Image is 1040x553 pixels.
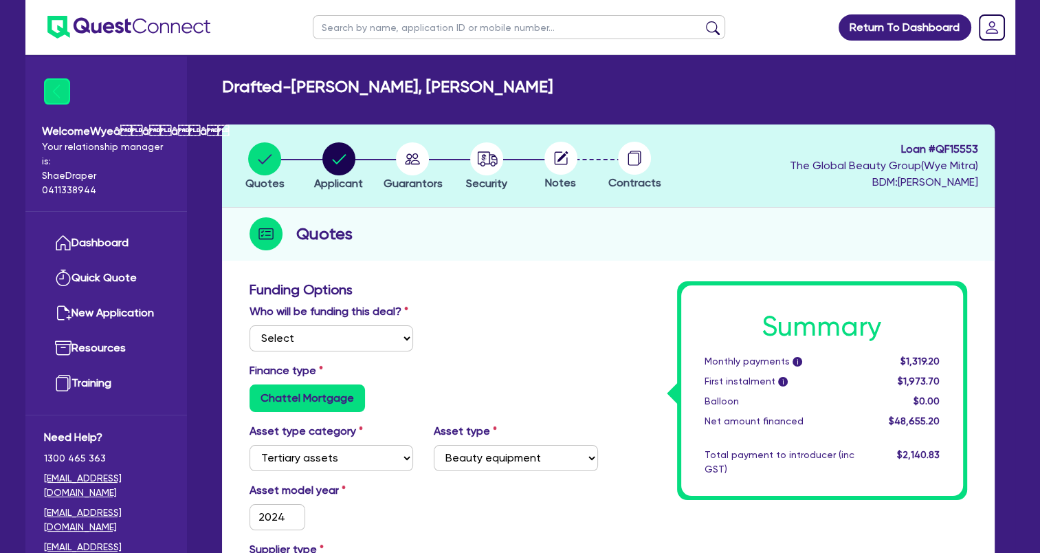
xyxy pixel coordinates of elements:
button: Guarantors [382,142,443,193]
img: quest-connect-logo-blue [47,16,210,39]
span: Notes [545,176,576,189]
img: resources [55,340,71,356]
span: 1300 465 363 [44,451,168,466]
label: Asset type [434,423,497,440]
a: [EMAIL_ADDRESS][DOMAIN_NAME] [44,506,168,534]
div: Balloon [694,394,865,409]
label: Who will be funding this deal? [250,303,408,320]
span: $1,319.20 [900,356,939,367]
span: Welcome Wyeââââ [42,123,170,140]
h2: Quotes [296,221,353,246]
img: training [55,375,71,391]
label: Asset model year [239,482,424,499]
span: BDM: [PERSON_NAME] [790,174,978,191]
a: [EMAIL_ADDRESS][DOMAIN_NAME] [44,471,168,500]
span: Need Help? [44,429,168,446]
span: $2,140.83 [896,449,939,460]
div: Net amount financed [694,414,865,429]
h1: Summary [705,310,940,343]
div: Total payment to introducer (inc GST) [694,448,865,477]
label: Chattel Mortgage [250,384,365,412]
div: First instalment [694,374,865,389]
a: New Application [44,296,168,331]
img: step-icon [250,217,283,250]
span: i [793,357,802,367]
a: Quick Quote [44,261,168,296]
a: Training [44,366,168,401]
a: Return To Dashboard [839,14,971,41]
button: Security [465,142,508,193]
a: Dropdown toggle [974,10,1010,45]
span: Guarantors [383,177,442,190]
span: $0.00 [913,395,939,406]
span: $1,973.70 [897,376,939,387]
span: Applicant [314,177,363,190]
span: i [778,377,788,387]
span: The Global Beauty Group ( Wye​​​​ Mitra ) [790,159,978,172]
span: Loan # QF15553 [790,141,978,158]
button: Applicant [313,142,364,193]
span: Contracts [608,176,661,189]
span: Your relationship manager is: Shae Draper 0411338944 [42,140,170,197]
div: Monthly payments [694,354,865,369]
span: Quotes [245,177,285,190]
span: $48,655.20 [888,415,939,426]
h3: Funding Options [250,281,598,298]
img: new-application [55,305,71,321]
a: Dashboard [44,226,168,261]
input: Search by name, application ID or mobile number... [313,15,725,39]
img: quick-quote [55,270,71,286]
img: icon-menu-close [44,78,70,105]
button: Quotes [245,142,285,193]
a: Resources [44,331,168,366]
span: Security [466,177,507,190]
h2: Drafted - [PERSON_NAME], [PERSON_NAME] [222,77,553,97]
label: Asset type category [250,423,363,440]
label: Finance type [250,362,323,379]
